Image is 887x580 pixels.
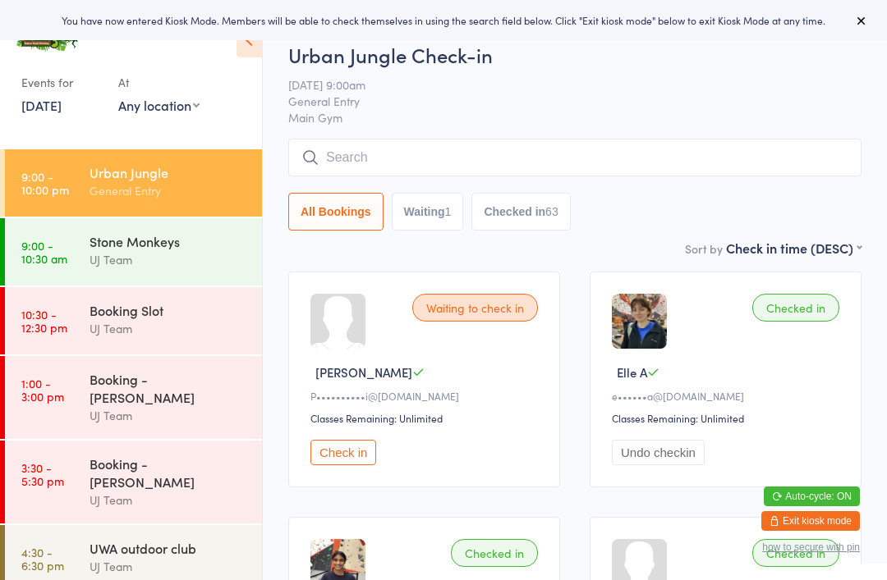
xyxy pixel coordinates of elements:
span: [PERSON_NAME] [315,363,412,381]
div: Waiting to check in [412,294,538,322]
button: Exit kiosk mode [761,511,860,531]
div: Check in time (DESC) [726,239,862,257]
a: 9:00 -10:00 pmUrban JungleGeneral Entry [5,149,262,217]
div: Urban Jungle [90,163,248,181]
button: how to secure with pin [762,541,860,553]
div: Classes Remaining: Unlimited [310,411,543,425]
div: Checked in [451,539,538,567]
span: Main Gym [288,109,862,126]
label: Sort by [685,240,723,257]
div: 1 [445,205,452,218]
div: General Entry [90,181,248,200]
a: 9:00 -10:30 amStone MonkeysUJ Team [5,218,262,285]
a: 10:30 -12:30 pmBooking SlotUJ Team [5,287,262,354]
button: Undo checkin [612,440,705,465]
div: Checked in [752,539,839,567]
h2: Urban Jungle Check-in [288,41,862,68]
div: At [118,69,200,96]
a: 1:00 -3:00 pmBooking - [PERSON_NAME]UJ Team [5,356,262,439]
div: Booking Slot [90,301,248,319]
span: [DATE] 9:00am [288,76,836,93]
a: [DATE] [21,96,62,114]
div: Booking - [PERSON_NAME] [90,370,248,406]
time: 9:00 - 10:00 pm [21,170,69,196]
time: 4:30 - 6:30 pm [21,546,64,572]
span: General Entry [288,93,836,109]
button: Check in [310,440,376,465]
div: Events for [21,69,102,96]
div: Checked in [752,294,839,322]
time: 1:00 - 3:00 pm [21,377,64,403]
div: Stone Monkeys [90,232,248,250]
div: UJ Team [90,491,248,509]
input: Search [288,139,862,176]
div: Any location [118,96,200,114]
div: UJ Team [90,250,248,269]
div: UJ Team [90,557,248,576]
div: Classes Remaining: Unlimited [612,411,844,425]
button: All Bookings [288,193,384,231]
button: Waiting1 [392,193,464,231]
div: UJ Team [90,319,248,338]
div: You have now entered Kiosk Mode. Members will be able to check themselves in using the search fie... [26,13,861,27]
img: image1752486241.png [612,294,667,349]
div: e••••••a@[DOMAIN_NAME] [612,389,844,403]
button: Auto-cycle: ON [764,486,860,506]
span: Elle A [617,363,647,381]
div: Booking - [PERSON_NAME] [90,454,248,491]
a: 3:30 -5:30 pmBooking - [PERSON_NAME]UJ Team [5,441,262,523]
time: 3:30 - 5:30 pm [21,461,64,487]
button: Checked in63 [471,193,570,231]
div: UJ Team [90,406,248,425]
div: 63 [545,205,558,218]
div: P••••••••••i@[DOMAIN_NAME] [310,389,543,403]
div: UWA outdoor club [90,539,248,557]
time: 10:30 - 12:30 pm [21,308,67,334]
time: 9:00 - 10:30 am [21,239,67,265]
